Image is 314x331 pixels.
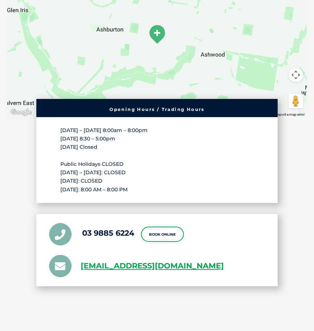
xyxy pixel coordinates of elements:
a: [EMAIL_ADDRESS][DOMAIN_NAME] [81,260,224,272]
p: [DATE] – [DATE] 8:00am – 8:00pm [DATE] 8:30 – 5:00pm [DATE] Closed [60,126,253,152]
button: Map camera controls [289,68,303,82]
h6: Opening Hours / Trading Hours [40,107,274,112]
button: Drag Pegman onto the map to open Street View [289,94,303,108]
a: Book Online [141,227,184,242]
p: Public Holidays CLOSED [DATE] – [DATE]: CLOSED [DATE]: CLOSED [DATE]: 8:00 AM – 8:00 PM [60,160,253,194]
a: 03 9885 6224 [82,228,134,238]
